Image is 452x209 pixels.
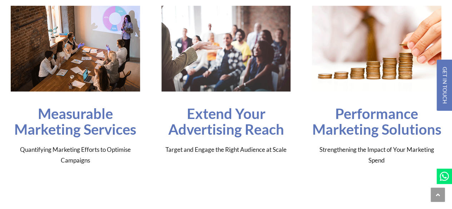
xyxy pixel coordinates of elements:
[11,144,140,166] p: Quantifying Marketing Efforts to Optimise Campaigns
[162,6,291,91] img: Reach
[11,106,140,137] h3: Measurable Marketing Services
[312,6,441,91] img: Performance
[312,106,441,137] h3: Performance Marketing Solutions
[11,6,140,91] img: Services
[312,144,441,166] p: Strengthening the Impact of Your Marketing Spend
[162,106,291,137] h3: Extend Your Advertising Reach
[431,188,445,202] a: Scroll to the top of the page
[162,144,291,155] p: Target and Engage the Right Audience at Scale
[442,67,447,104] span: GET IN TOUCH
